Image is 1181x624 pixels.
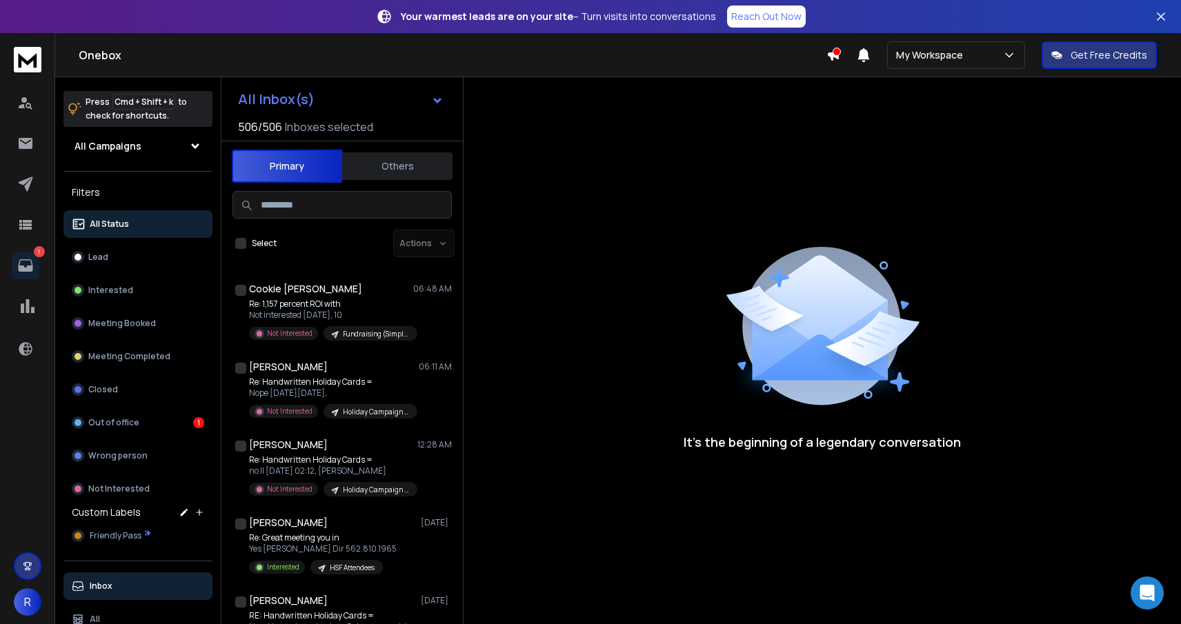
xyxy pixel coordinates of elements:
[421,517,452,528] p: [DATE]
[342,151,453,181] button: Others
[63,475,212,503] button: Not Interested
[88,483,150,494] p: Not Interested
[63,442,212,470] button: Wrong person
[249,454,415,465] p: Re: Handwritten Holiday Cards =
[112,94,175,110] span: Cmd + Shift + k
[343,485,409,495] p: Holiday Campaign SN Contacts
[75,139,141,153] h1: All Campaigns
[330,563,375,573] p: HSF Attendees
[727,6,806,28] a: Reach Out Now
[88,384,118,395] p: Closed
[63,183,212,202] h3: Filters
[249,543,397,554] p: Yes [PERSON_NAME] Dir 562.810.1965
[14,588,41,616] button: R
[63,210,212,238] button: All Status
[63,132,212,160] button: All Campaigns
[63,276,212,304] button: Interested
[1071,48,1147,62] p: Get Free Credits
[249,465,415,476] p: no Il [DATE] 02:12, [PERSON_NAME]
[90,530,141,541] span: Friendly Pass
[79,47,826,63] h1: Onebox
[63,572,212,600] button: Inbox
[249,360,328,374] h1: [PERSON_NAME]
[401,10,573,23] strong: Your warmest leads are on your site
[249,516,328,530] h1: [PERSON_NAME]
[285,119,373,135] h3: Inboxes selected
[193,417,204,428] div: 1
[88,417,139,428] p: Out of office
[12,252,39,279] a: 1
[88,285,133,296] p: Interested
[63,376,212,403] button: Closed
[227,85,455,113] button: All Inbox(s)
[267,328,312,339] p: Not Interested
[88,450,148,461] p: Wrong person
[267,406,312,416] p: Not Interested
[267,562,299,572] p: Interested
[417,439,452,450] p: 12:28 AM
[421,595,452,606] p: [DATE]
[267,484,312,494] p: Not Interested
[88,252,108,263] p: Lead
[249,282,362,296] h1: Cookie [PERSON_NAME]
[14,47,41,72] img: logo
[419,361,452,372] p: 06:11 AM
[1131,576,1164,610] div: Open Intercom Messenger
[238,92,315,106] h1: All Inbox(s)
[252,238,277,249] label: Select
[249,376,415,388] p: Re: Handwritten Holiday Cards =
[249,610,415,621] p: RE: Handwritten Holiday Cards =
[343,329,409,339] p: Fundraising (Simply Noted) # 3
[684,432,961,452] p: It’s the beginning of a legendary conversation
[249,438,328,452] h1: [PERSON_NAME]
[90,581,112,592] p: Inbox
[401,10,716,23] p: – Turn visits into conversations
[896,48,969,62] p: My Workspace
[90,219,129,230] p: All Status
[86,95,187,123] p: Press to check for shortcuts.
[63,409,212,436] button: Out of office1
[249,310,415,321] p: Not interested [DATE], 10
[238,119,282,135] span: 506 / 506
[232,150,342,183] button: Primary
[731,10,802,23] p: Reach Out Now
[249,594,328,607] h1: [PERSON_NAME]
[249,532,397,543] p: Re: Great meeting you in
[1042,41,1157,69] button: Get Free Credits
[249,299,415,310] p: Re: 1,157 percent ROI with
[343,407,409,417] p: Holiday Campaign SN Contacts
[88,351,170,362] p: Meeting Completed
[72,505,141,519] h3: Custom Labels
[413,283,452,294] p: 06:48 AM
[63,310,212,337] button: Meeting Booked
[249,388,415,399] p: Nope [DATE][DATE],
[63,243,212,271] button: Lead
[88,318,156,329] p: Meeting Booked
[34,246,45,257] p: 1
[63,522,212,550] button: Friendly Pass
[63,343,212,370] button: Meeting Completed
